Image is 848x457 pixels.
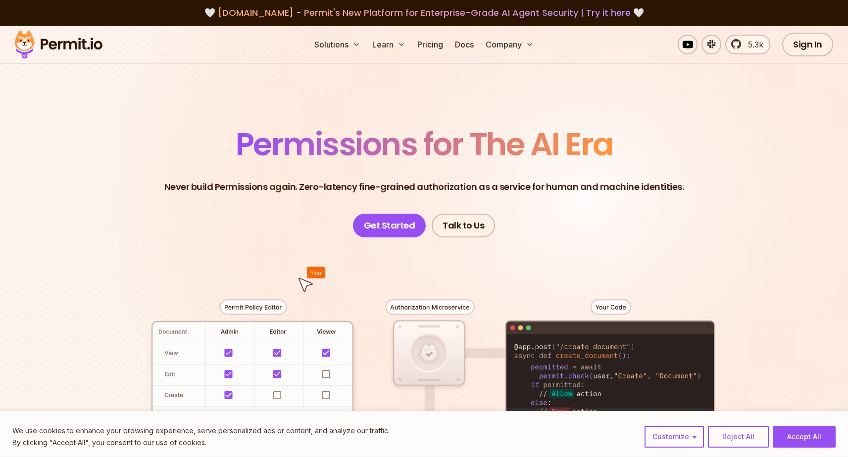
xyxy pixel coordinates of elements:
[12,425,390,437] p: We use cookies to enhance your browsing experience, serve personalized ads or content, and analyz...
[353,214,426,237] a: Get Started
[708,426,769,448] button: Reject All
[164,180,684,194] p: Never build Permissions again. Zero-latency fine-grained authorization as a service for human and...
[451,35,478,54] a: Docs
[773,426,836,448] button: Accept All
[482,35,538,54] button: Company
[218,6,631,19] span: [DOMAIN_NAME] - Permit's New Platform for Enterprise-Grade AI Agent Security |
[368,35,409,54] button: Learn
[10,28,107,61] img: Permit logo
[432,214,495,237] a: Talk to Us
[413,35,447,54] a: Pricing
[236,122,613,166] span: Permissions for The AI Era
[24,6,824,20] div: 🤍 🤍
[586,6,631,19] a: Try it here
[782,33,833,56] a: Sign In
[310,35,364,54] button: Solutions
[725,35,770,54] a: 5.3k
[12,437,390,449] p: By clicking "Accept All", you consent to our use of cookies.
[645,426,704,448] button: Customize
[742,39,763,50] span: 5.3k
